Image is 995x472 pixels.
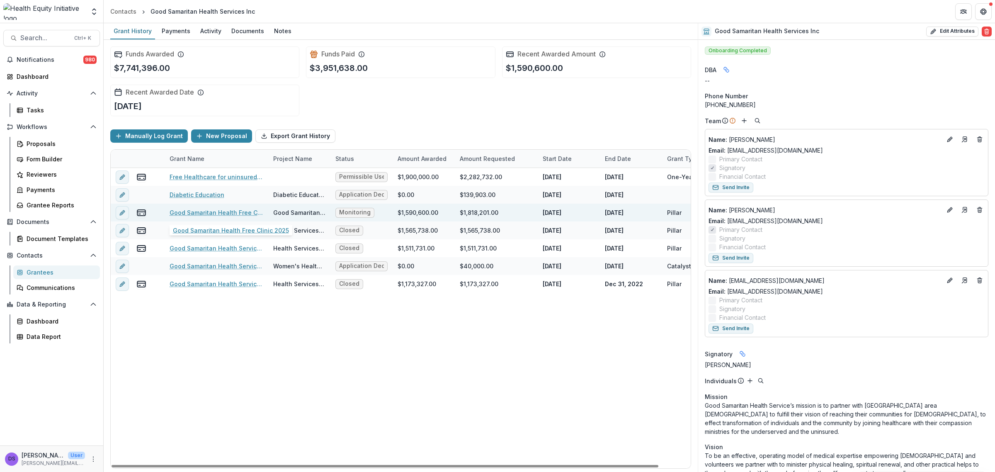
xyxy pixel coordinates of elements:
span: 980 [83,56,97,64]
button: Partners [955,3,972,20]
button: Open Documents [3,215,100,229]
h2: Funds Awarded [126,50,174,58]
div: Grantee Reports [27,201,93,209]
div: Contacts [110,7,136,16]
span: Vision [705,443,723,451]
span: Name : [709,136,727,143]
button: Manually Log Grant [110,129,188,143]
a: Email: [EMAIL_ADDRESS][DOMAIN_NAME] [709,146,823,155]
a: Name: [PERSON_NAME] [709,206,942,214]
span: Onboarding Completed [705,46,771,55]
span: Primary Contact [719,225,762,234]
span: Notifications [17,56,83,63]
div: Status [330,150,393,168]
button: view-payments [136,226,146,236]
div: Good Samaritan Health Services Inc [150,7,255,16]
p: [PERSON_NAME] [709,135,942,144]
span: Signatory [719,234,745,243]
button: Open Activity [3,87,100,100]
p: [DATE] [605,208,624,217]
p: Good Samaritan Health Service’s mission is to partner with [GEOGRAPHIC_DATA] area [DEMOGRAPHIC_DA... [705,401,988,436]
a: Email: [EMAIL_ADDRESS][DOMAIN_NAME] [709,287,823,296]
button: Open Contacts [3,249,100,262]
button: Add [739,116,749,126]
a: Good Samaritan Health Services - Women's Health Critical Care & Follow Up - 40000 - [DATE] [170,262,263,270]
div: Activity [197,25,225,37]
div: End Date [600,154,636,163]
div: One-Year [667,173,695,181]
button: edit [116,188,129,202]
span: Documents [17,219,87,226]
p: [DATE] [114,100,142,112]
div: Form Builder [27,155,93,163]
div: Project Name [268,154,317,163]
a: Good Samaritan Health Services - Health Services at mobile & fixed clinics - 1173327 - [DATE] [170,280,263,288]
div: $1,818,201.00 [460,208,498,217]
button: edit [116,242,129,255]
div: Diabetic Education [273,190,325,199]
button: Search [756,376,766,386]
div: Payments [158,25,194,37]
div: Documents [228,25,267,37]
span: Email: [709,217,726,224]
a: Activity [197,23,225,39]
div: Amount Requested [455,150,538,168]
a: Payments [13,183,100,197]
div: Amount Requested [455,154,520,163]
span: Financial Contact [719,313,766,322]
div: Pillar [667,226,682,235]
div: Communications [27,283,93,292]
a: Data Report [13,330,100,343]
a: Documents [228,23,267,39]
button: view-payments [136,279,146,289]
div: -- [705,76,988,85]
button: New Proposal [191,129,252,143]
a: Email: [EMAIL_ADDRESS][DOMAIN_NAME] [709,217,823,225]
div: Tasks [27,106,93,114]
div: Grant History [110,25,155,37]
div: $1,900,000.00 [398,173,439,181]
a: Grant History [110,23,155,39]
a: Name: [EMAIL_ADDRESS][DOMAIN_NAME] [709,276,942,285]
p: [DATE] [543,208,561,217]
p: [DATE] [605,190,624,199]
button: Edit Attributes [926,27,978,36]
div: $139,903.00 [460,190,495,199]
div: $40,000.00 [460,262,493,270]
button: Send Invite [709,253,753,263]
a: Free Healthcare for uninsured and underinsured in [GEOGRAPHIC_DATA] [170,173,263,181]
div: $0.00 [398,190,414,199]
div: Reviewers [27,170,93,179]
button: Deletes [975,275,985,285]
a: Grantee Reports [13,198,100,212]
span: Closed [339,227,359,234]
div: Health Services at mobile & fixed clinics [273,280,325,288]
a: Good Samaritan Health Services - Health Services at mobile & fixed clinics - 1511731 - [DATE] [170,244,263,253]
span: Financial Contact [719,172,766,181]
span: Signatory [719,163,745,172]
a: Tasks [13,103,100,117]
p: $3,951,638.00 [310,62,368,74]
a: Contacts [107,5,140,17]
p: [DATE] [543,280,561,288]
p: Team [705,117,721,125]
p: [DATE] [543,244,561,253]
button: edit [116,206,129,219]
div: Document Templates [27,234,93,243]
div: $1,565,738.00 [398,226,438,235]
a: Notes [271,23,295,39]
div: Pillar [667,208,682,217]
div: Grant Type [662,150,724,168]
div: Grantees [27,268,93,277]
div: $0.00 [398,262,414,270]
a: Document Templates [13,232,100,246]
div: Health Services at mobile & fixed clinics [273,226,325,235]
a: Dashboard [3,70,100,83]
div: $1,590,600.00 [398,208,438,217]
span: Signatory [705,350,733,358]
button: Send Invite [709,182,753,192]
button: More [88,454,98,464]
div: Dr. Ana Smith [8,456,15,462]
button: Deletes [975,205,985,215]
